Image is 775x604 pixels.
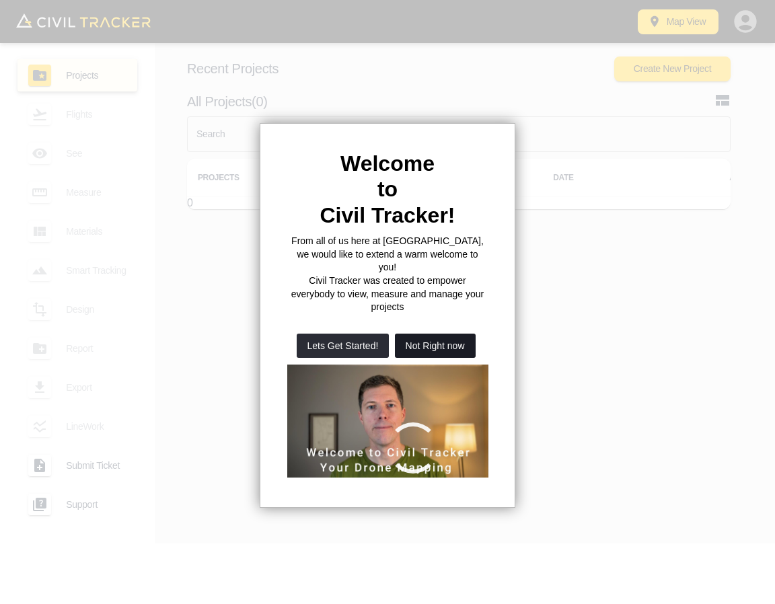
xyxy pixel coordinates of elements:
h2: to [287,176,488,202]
iframe: Welcome to Civil Tracker [287,365,488,478]
h2: Welcome [287,151,488,176]
p: From all of us here at [GEOGRAPHIC_DATA], we would like to extend a warm welcome to you! [287,235,488,274]
h2: Civil Tracker! [287,202,488,228]
button: Lets Get Started! [297,334,390,358]
button: Not Right now [395,334,476,358]
p: Civil Tracker was created to empower everybody to view, measure and manage your projects [287,274,488,314]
